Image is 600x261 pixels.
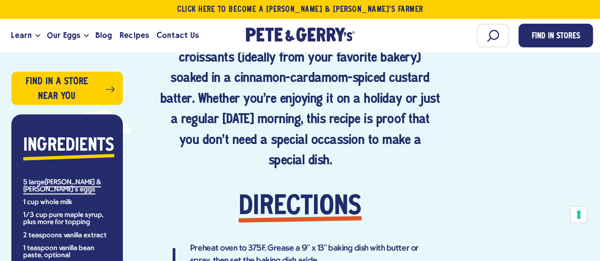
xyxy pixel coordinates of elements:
a: Learn [7,23,36,48]
span: Contact Us [157,29,199,41]
button: Your consent preferences for tracking technologies [571,207,587,223]
li: 5 large [23,179,111,193]
a: Recipes [116,23,152,48]
span: Our Eggs [47,29,80,41]
a: Find in Stores [518,24,593,47]
li: 2 teaspoons vanilla extract [23,232,111,239]
span: Blog [95,29,112,41]
span: Find in a store near you [19,74,94,104]
li: 1/3 cup pure maple syrup, plus more for topping [23,212,111,226]
a: Our Eggs [43,23,84,48]
li: 1 teaspoon vanilla bean paste, optional [23,244,111,259]
span: Find in Stores [532,30,580,43]
span: Recipes [120,29,148,41]
a: Find in a store near you [11,72,123,105]
a: [PERSON_NAME] & [PERSON_NAME]'s eggs [23,179,101,194]
a: Blog [92,23,116,48]
strong: Directions [239,193,361,221]
a: Contact Us [153,23,203,48]
li: 1 cup whole milk [23,199,111,206]
button: Open the dropdown menu for Learn [36,34,40,37]
input: Search [477,24,509,47]
span: Learn [11,29,32,41]
strong: Ingredients [23,137,114,154]
button: Open the dropdown menu for Our Eggs [84,34,89,37]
